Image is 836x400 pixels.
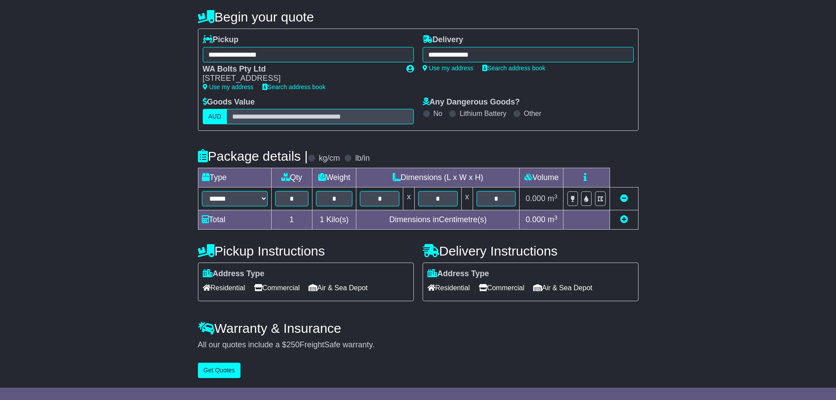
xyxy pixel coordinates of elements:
label: Delivery [423,35,463,45]
label: Goods Value [203,97,255,107]
span: Air & Sea Depot [309,281,368,295]
td: Kilo(s) [312,210,356,230]
div: [STREET_ADDRESS] [203,74,398,83]
label: No [434,109,442,118]
td: x [403,187,415,210]
td: Total [198,210,271,230]
div: WA Bolts Pty Ltd [203,65,398,74]
label: Pickup [203,35,239,45]
div: All our quotes include a $ FreightSafe warranty. [198,340,639,350]
span: 0.000 [526,215,545,224]
label: Other [524,109,542,118]
h4: Warranty & Insurance [198,321,639,335]
a: Search address book [482,65,545,72]
span: Residential [427,281,470,295]
a: Search address book [262,83,326,90]
label: lb/in [355,154,370,163]
h4: Begin your quote [198,10,639,24]
a: Use my address [203,83,254,90]
label: Address Type [427,269,489,279]
h4: Pickup Instructions [198,244,414,258]
a: Add new item [620,215,628,224]
td: 1 [271,210,312,230]
span: m [548,194,558,203]
td: Qty [271,168,312,187]
span: m [548,215,558,224]
h4: Delivery Instructions [423,244,639,258]
span: 0.000 [526,194,545,203]
label: Any Dangerous Goods? [423,97,520,107]
span: Air & Sea Depot [533,281,592,295]
label: AUD [203,109,227,124]
sup: 3 [554,214,558,221]
a: Remove this item [620,194,628,203]
td: Type [198,168,271,187]
td: x [461,187,473,210]
td: Volume [520,168,563,187]
button: Get Quotes [198,363,241,378]
label: kg/cm [319,154,340,163]
span: 1 [319,215,324,224]
span: Residential [203,281,245,295]
td: Weight [312,168,356,187]
a: Use my address [423,65,474,72]
sup: 3 [554,193,558,200]
span: 250 [287,340,300,349]
label: Lithium Battery [459,109,506,118]
span: Commercial [479,281,524,295]
td: Dimensions in Centimetre(s) [356,210,520,230]
label: Address Type [203,269,265,279]
td: Dimensions (L x W x H) [356,168,520,187]
h4: Package details | [198,149,308,163]
span: Commercial [254,281,300,295]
